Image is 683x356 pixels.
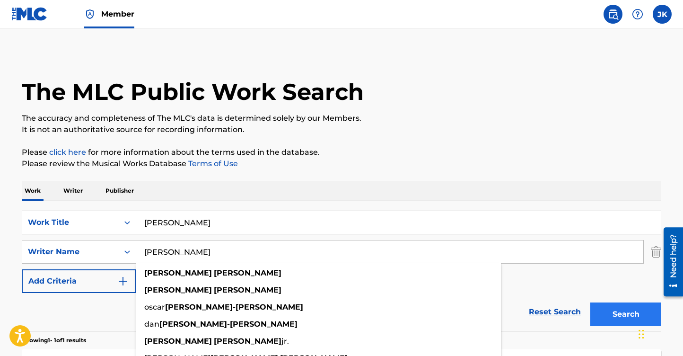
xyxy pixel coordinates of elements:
p: Work [22,181,44,201]
img: help [632,9,643,20]
span: - [227,320,230,329]
img: Delete Criterion [651,240,661,264]
img: search [607,9,619,20]
strong: [PERSON_NAME] [214,337,281,346]
p: Writer [61,181,86,201]
a: click here [49,148,86,157]
span: jr. [281,337,289,346]
strong: [PERSON_NAME] [159,320,227,329]
strong: [PERSON_NAME] [230,320,298,329]
h1: The MLC Public Work Search [22,78,364,106]
button: Add Criteria [22,269,136,293]
a: Terms of Use [186,159,238,168]
a: Reset Search [524,302,586,322]
strong: [PERSON_NAME] [236,303,303,311]
div: Work Title [28,217,113,228]
span: dan [144,320,159,329]
img: 9d2ae6d4665cec9f34b9.svg [117,276,129,287]
button: Search [590,303,661,326]
p: The accuracy and completeness of The MLC's data is determined solely by our Members. [22,113,661,124]
p: Publisher [103,181,137,201]
strong: [PERSON_NAME] [144,268,212,277]
img: MLC Logo [11,7,48,21]
p: Please review the Musical Works Database [22,158,661,169]
div: User Menu [653,5,672,24]
div: Help [628,5,647,24]
strong: [PERSON_NAME] [214,285,281,294]
div: Drag [639,320,644,348]
strong: [PERSON_NAME] [165,303,233,311]
strong: [PERSON_NAME] [144,285,212,294]
p: Please for more information about the terms used in the database. [22,147,661,158]
strong: [PERSON_NAME] [144,337,212,346]
form: Search Form [22,211,661,331]
span: Member [101,9,134,19]
img: Top Rightsholder [84,9,96,20]
a: Public Search [604,5,622,24]
p: It is not an authoritative source for recording information. [22,124,661,135]
strong: [PERSON_NAME] [214,268,281,277]
iframe: Chat Widget [636,311,683,356]
span: - [233,303,236,311]
div: Writer Name [28,246,113,258]
iframe: Resource Center [657,223,683,300]
p: Showing 1 - 1 of 1 results [22,336,86,345]
span: oscar [144,303,165,311]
